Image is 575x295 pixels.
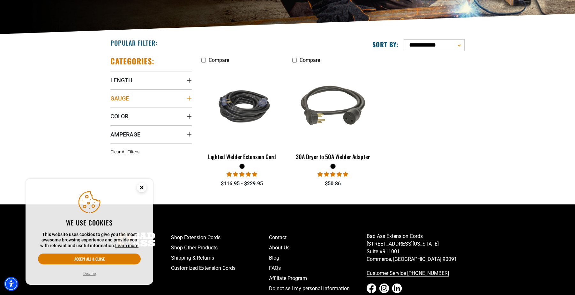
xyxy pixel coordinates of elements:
[171,263,269,273] a: Customized Extension Cords
[171,253,269,263] a: Shipping & Returns
[110,107,192,125] summary: Color
[130,179,153,198] button: Close this option
[115,243,138,248] a: This website uses cookies to give you the most awesome browsing experience and provide you with r...
[367,268,465,278] a: call 833-674-1699
[379,284,389,293] a: Instagram - open in a new tab
[209,57,229,63] span: Compare
[110,113,128,120] span: Color
[202,82,282,131] img: black
[171,243,269,253] a: Shop Other Products
[367,232,465,263] p: Bad Ass Extension Cords [STREET_ADDRESS][US_STATE] Suite #911001 Commerce, [GEOGRAPHIC_DATA] 90091
[269,263,367,273] a: FAQs
[292,154,374,159] div: 30A Dryer to 50A Welder Adapter
[110,95,129,102] span: Gauge
[317,171,348,177] span: 5.00 stars
[110,149,139,154] span: Clear All Filters
[269,253,367,263] a: Blog
[292,180,374,188] div: $50.86
[110,125,192,143] summary: Amperage
[392,284,402,293] a: LinkedIn - open in a new tab
[300,57,320,63] span: Compare
[269,273,367,284] a: Affiliate Program
[38,232,141,249] p: This website uses cookies to give you the most awesome browsing experience and provide you with r...
[171,232,269,243] a: Shop Extension Cords
[4,277,18,291] div: Accessibility Menu
[293,70,373,143] img: black
[269,243,367,253] a: About Us
[110,77,132,84] span: Length
[26,179,153,285] aside: Cookie Consent
[372,40,399,48] label: Sort by:
[201,154,283,159] div: Lighted Welder Extension Cord
[269,232,367,243] a: Contact
[201,66,283,163] a: black Lighted Welder Extension Cord
[110,71,192,89] summary: Length
[110,149,142,155] a: Clear All Filters
[227,171,257,177] span: 5.00 stars
[38,218,141,227] h2: We use cookies
[110,56,154,66] h2: Categories:
[201,180,283,188] div: $116.95 - $229.95
[110,131,140,138] span: Amperage
[110,39,157,47] h2: Popular Filter:
[269,284,367,294] a: Do not sell my personal information
[81,270,98,277] button: Decline
[367,284,376,293] a: Facebook - open in a new tab
[110,89,192,107] summary: Gauge
[38,254,141,264] button: Accept all & close
[292,66,374,163] a: black 30A Dryer to 50A Welder Adapter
